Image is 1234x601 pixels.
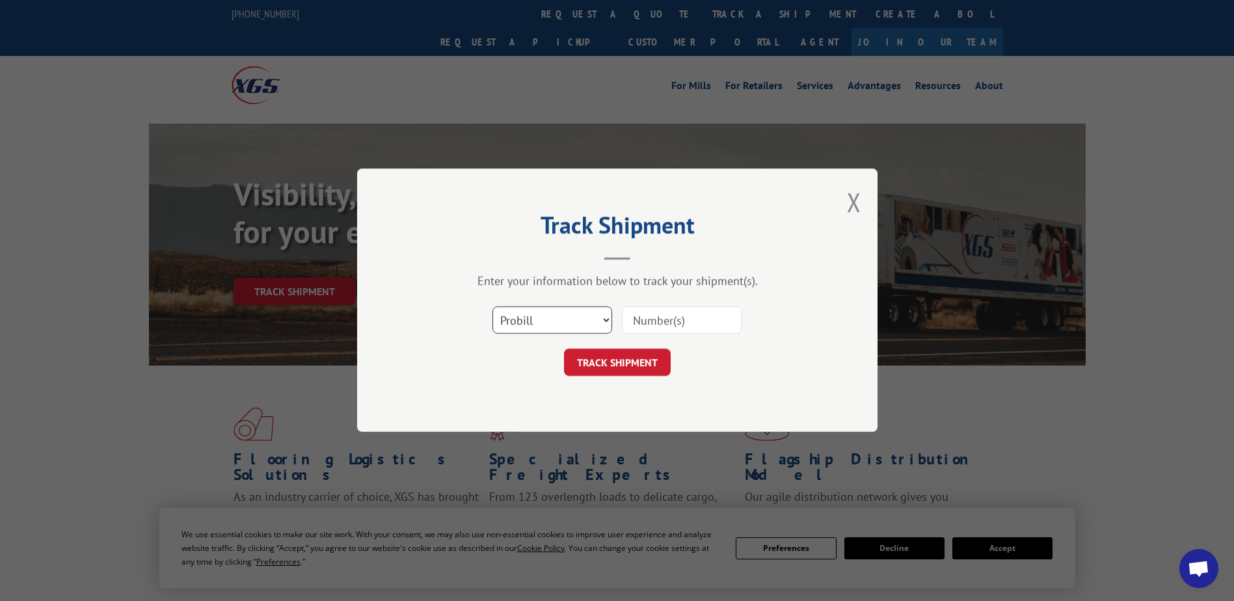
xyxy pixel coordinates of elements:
input: Number(s) [622,307,742,334]
div: Open chat [1179,549,1218,588]
button: Close modal [847,185,861,219]
h2: Track Shipment [422,216,812,241]
button: TRACK SHIPMENT [564,349,671,377]
div: Enter your information below to track your shipment(s). [422,274,812,289]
